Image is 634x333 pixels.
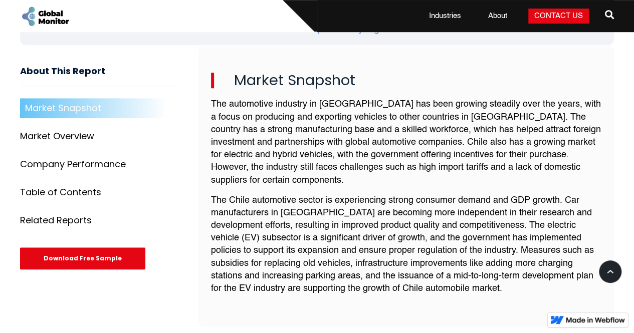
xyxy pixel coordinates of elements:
[150,25,190,35] a: Automobile
[20,216,92,226] div: Related Reports
[20,127,174,147] a: Market Overview
[20,132,94,142] div: Market Overview
[605,6,614,26] a: 
[20,66,174,87] h3: About This Report
[211,98,602,186] p: The automotive industry in [GEOGRAPHIC_DATA] has been growing steadily over the years, with a foc...
[211,73,602,89] h2: Market Snapshot
[211,194,602,295] p: The Chile automotive sector is experiencing strong consumer demand and GDP growth. Car manufactur...
[566,317,625,323] img: Made in Webflow
[20,188,101,198] div: Table of Contents
[528,9,589,24] a: Contact Us
[20,183,174,203] a: Table of Contents
[25,104,101,114] div: Market Snapshot
[482,11,513,21] a: About
[20,99,174,119] a: Market Snapshot
[20,155,174,175] a: Company Performance
[20,160,126,170] div: Company Performance
[423,11,467,21] a: Industries
[20,211,174,231] a: Related Reports
[20,248,145,270] div: Download Free Sample
[605,8,614,22] span: 
[20,5,70,28] a: home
